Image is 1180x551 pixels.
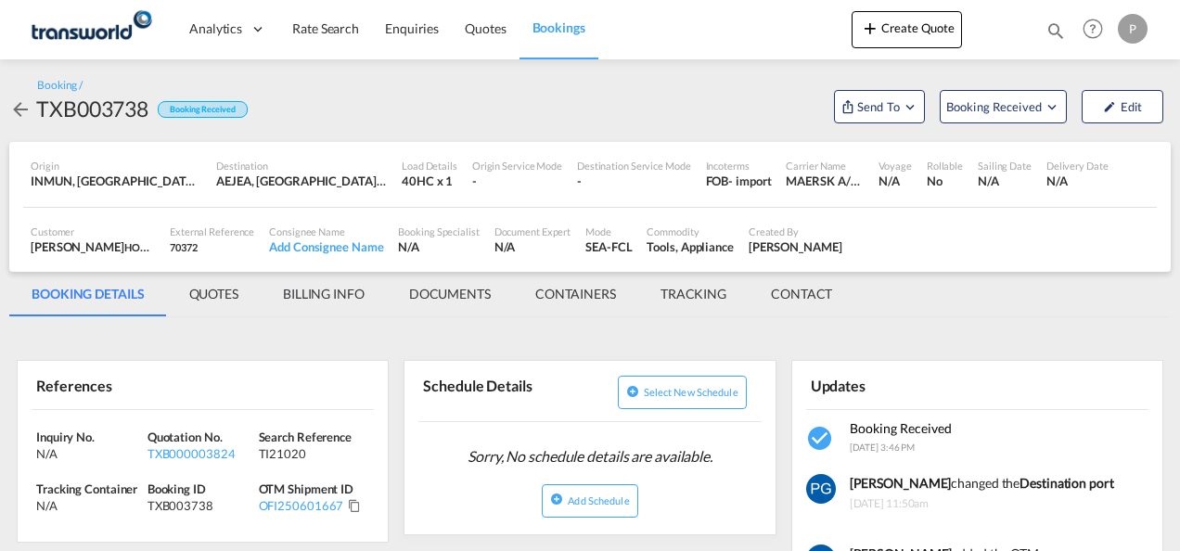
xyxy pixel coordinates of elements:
[513,272,638,316] md-tab-item: CONTAINERS
[32,368,199,401] div: References
[834,90,925,123] button: Open demo menu
[494,224,571,238] div: Document Expert
[647,238,733,255] div: Tools, Appliance
[147,429,223,444] span: Quotation No.
[31,173,201,189] div: INMUN, Mundra, India, Indian Subcontinent, Asia Pacific
[1046,173,1109,189] div: N/A
[158,101,247,119] div: Booking Received
[585,238,632,255] div: SEA-FCL
[940,90,1067,123] button: Open demo menu
[31,238,155,255] div: [PERSON_NAME]
[398,238,479,255] div: N/A
[1045,20,1066,48] div: icon-magnify
[348,499,361,512] md-icon: Click to Copy
[585,224,632,238] div: Mode
[786,173,864,189] div: MAERSK A/S / TDWC-DUBAI
[460,439,720,474] span: Sorry, No schedule details are available.
[36,445,143,462] div: N/A
[124,239,249,254] span: HOMES R US TRADING LLC
[216,159,387,173] div: Destination
[36,429,95,444] span: Inquiry No.
[147,445,254,462] div: TXB000003824
[1118,14,1148,44] div: P
[1020,475,1113,491] b: Destination port
[9,272,167,316] md-tab-item: BOOKING DETAILS
[402,173,457,189] div: 40HC x 1
[568,494,629,506] span: Add Schedule
[216,173,387,189] div: AEJEA, Jebel Ali, United Arab Emirates, Middle East, Middle East
[647,224,733,238] div: Commodity
[946,97,1044,116] span: Booking Received
[850,442,916,453] span: [DATE] 3:46 PM
[927,159,963,173] div: Rollable
[259,429,352,444] span: Search Reference
[37,78,83,94] div: Booking /
[259,445,366,462] div: TI21020
[9,94,36,123] div: icon-arrow-left
[879,159,911,173] div: Voyage
[170,241,198,253] span: 70372
[978,173,1032,189] div: N/A
[1103,100,1116,113] md-icon: icon-pencil
[259,481,354,496] span: OTM Shipment ID
[1045,20,1066,41] md-icon: icon-magnify
[36,94,148,123] div: TXB003738
[644,386,738,398] span: Select new schedule
[532,19,585,35] span: Bookings
[167,272,261,316] md-tab-item: QUOTES
[1046,159,1109,173] div: Delivery Date
[859,17,881,39] md-icon: icon-plus 400-fg
[261,272,387,316] md-tab-item: BILLING INFO
[472,159,562,173] div: Origin Service Mode
[749,224,842,238] div: Created By
[292,20,359,36] span: Rate Search
[269,224,383,238] div: Consignee Name
[577,173,691,189] div: -
[978,159,1032,173] div: Sailing Date
[465,20,506,36] span: Quotes
[147,481,206,496] span: Booking ID
[385,20,439,36] span: Enquiries
[398,224,479,238] div: Booking Specialist
[269,238,383,255] div: Add Consignee Name
[494,238,571,255] div: N/A
[577,159,691,173] div: Destination Service Mode
[852,11,962,48] button: icon-plus 400-fgCreate Quote
[927,173,963,189] div: No
[28,8,153,50] img: f753ae806dec11f0841701cdfdf085c0.png
[387,272,513,316] md-tab-item: DOCUMENTS
[850,492,1114,512] span: [DATE] 11:50am
[850,420,952,436] span: Booking Received
[36,497,143,514] div: N/A
[147,497,254,514] div: TXB003738
[550,493,563,506] md-icon: icon-plus-circle
[638,272,749,316] md-tab-item: TRACKING
[855,97,902,116] span: Send To
[706,173,729,189] div: FOB
[850,474,1114,493] div: changed the
[728,173,771,189] div: - import
[259,497,344,514] div: OFI250601667
[402,159,457,173] div: Load Details
[472,173,562,189] div: -
[31,159,201,173] div: Origin
[806,424,836,454] md-icon: icon-checkbox-marked-circle
[418,368,586,414] div: Schedule Details
[749,238,842,255] div: Pradhesh Gautham
[9,98,32,121] md-icon: icon-arrow-left
[1077,13,1109,45] span: Help
[850,475,952,491] b: [PERSON_NAME]
[618,376,747,409] button: icon-plus-circleSelect new schedule
[786,159,864,173] div: Carrier Name
[1077,13,1118,46] div: Help
[1082,90,1163,123] button: icon-pencilEdit
[542,484,637,518] button: icon-plus-circleAdd Schedule
[170,224,254,238] div: External Reference
[626,385,639,398] md-icon: icon-plus-circle
[706,159,772,173] div: Incoterms
[806,474,836,504] img: vm11kgAAAAZJREFUAwCWHwimzl+9jgAAAABJRU5ErkJggg==
[806,368,974,401] div: Updates
[9,272,854,316] md-pagination-wrapper: Use the left and right arrow keys to navigate between tabs
[749,272,854,316] md-tab-item: CONTACT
